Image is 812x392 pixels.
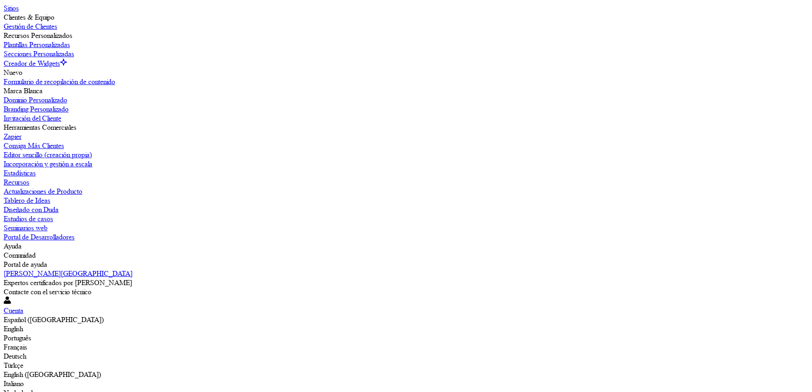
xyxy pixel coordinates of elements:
label: Ayuda [4,242,21,250]
label: Herramientas Comerciales [4,123,76,132]
label: Español ([GEOGRAPHIC_DATA]) [4,315,104,324]
div: English [4,324,808,334]
label: Portal de ayuda [4,260,47,269]
label: Seminarios web [4,223,48,232]
label: Actualizaciones de Producto [4,187,82,196]
label: Branding Personalizado [4,105,69,113]
label: Incorporación y gestión a escala [4,159,92,168]
div: Nuevo [4,68,808,77]
label: Plantillas Personalizadas [4,40,70,49]
label: Consiga Más Clientes [4,141,64,150]
div: Italiano [4,379,808,388]
label: Gestión de Clientes [4,22,57,31]
label: Dominio Personalizado [4,95,67,104]
label: Sitios [4,4,19,12]
div: Türkçe [4,361,808,370]
label: [PERSON_NAME][GEOGRAPHIC_DATA] [4,269,133,278]
label: Portal de Desarrolladores [4,233,74,241]
label: Secciones Personalizadas [4,49,74,58]
label: Clientes & Equipo [4,13,54,21]
label: Tablero de Ideas [4,196,50,205]
label: Contacte con el servicio técnico [4,287,91,296]
label: Marca Blanca [4,86,42,95]
div: English ([GEOGRAPHIC_DATA]) [4,370,808,379]
label: Comunidad [4,251,36,260]
label: Diseñado con Duda [4,205,58,214]
a: Creador de Widgets [4,59,67,68]
label: Zapier [4,132,21,141]
label: Expertos certificados por [PERSON_NAME] [4,278,132,287]
label: Cuenta [4,306,23,315]
div: Deutsch [4,352,808,361]
div: Português [4,334,808,343]
label: Invitación del Cliente [4,114,61,122]
a: Recursos [4,178,808,187]
iframe: Duda-gen Chat Button Frame [764,344,812,392]
div: Français [4,343,808,352]
label: Estadísticas [4,169,36,177]
label: Estudios de casos [4,214,53,223]
label: Formulario de recopilación de contenido [4,77,115,86]
label: Creador de Widgets [4,59,60,68]
label: Recursos Personalizados [4,31,72,40]
label: Recursos [4,178,29,186]
label: Editor sencillo (creación propia) [4,150,92,159]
